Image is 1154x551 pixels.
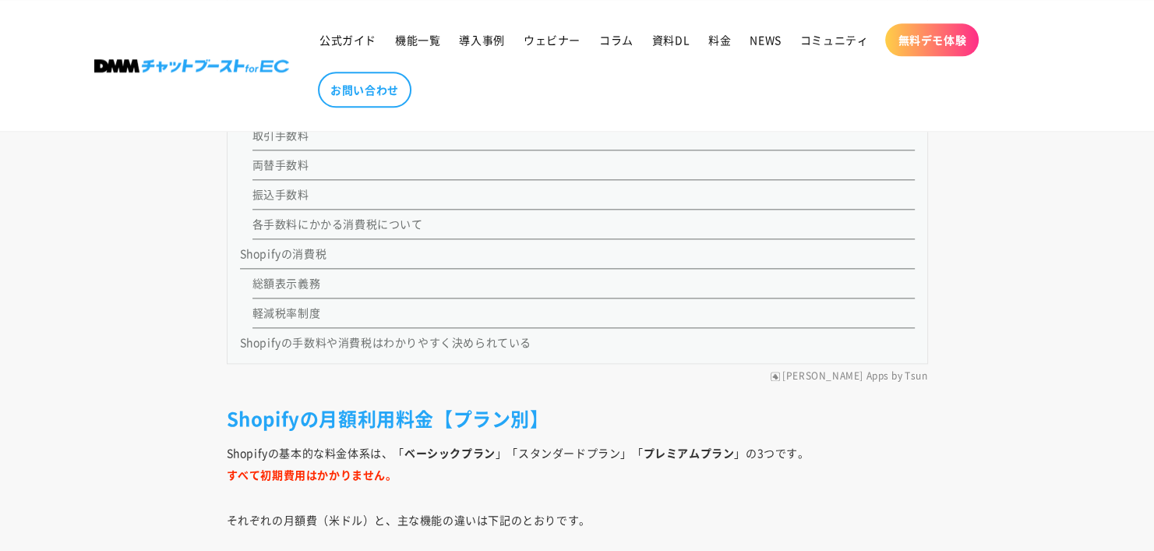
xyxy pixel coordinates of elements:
[395,33,440,47] span: 機能一覧
[404,445,496,461] strong: ベーシックプラン
[252,275,321,291] a: 総額表示義務
[782,370,889,383] a: [PERSON_NAME] Apps
[699,23,740,56] a: 料金
[252,186,309,202] a: 振込手数料
[891,370,902,383] span: by
[590,23,643,56] a: コラム
[227,406,928,430] h2: Shopifyの月額利用料金【プラン別】
[227,467,397,482] strong: すべて初期費用はかかりません。
[599,33,633,47] span: コラム
[905,370,927,383] a: Tsun
[459,33,504,47] span: 導入事例
[791,23,878,56] a: コミュニティ
[227,509,928,531] p: それぞれの月額費（米ドル）と、主な機能の違いは下記のとおりです。
[898,33,966,47] span: 無料デモ体験
[252,157,309,172] a: 両替手数料
[644,445,735,461] strong: プレミアムプラン
[227,442,928,486] p: Shopifyの基本的な料金体系は、「 」「スタンダードプラン」「 」の3つです。
[643,23,699,56] a: 資料DL
[252,216,423,231] a: 各手数料にかかる消費税について
[750,33,781,47] span: NEWS
[800,33,869,47] span: コミュニティ
[740,23,790,56] a: NEWS
[310,23,386,56] a: 公式ガイド
[524,33,581,47] span: ウェビナー
[652,33,690,47] span: 資料DL
[330,83,399,97] span: お問い合わせ
[386,23,450,56] a: 機能一覧
[94,59,289,72] img: 株式会社DMM Boost
[319,33,376,47] span: 公式ガイド
[318,72,411,108] a: お問い合わせ
[708,33,731,47] span: 料金
[771,372,780,381] img: RuffRuff Apps
[514,23,590,56] a: ウェビナー
[240,245,327,261] a: Shopifyの消費税
[885,23,979,56] a: 無料デモ体験
[252,127,309,143] a: 取引手数料
[252,305,321,320] a: 軽減税率制度
[450,23,513,56] a: 導入事例
[240,334,531,350] a: Shopifyの手数料や消費税はわかりやすく決められている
